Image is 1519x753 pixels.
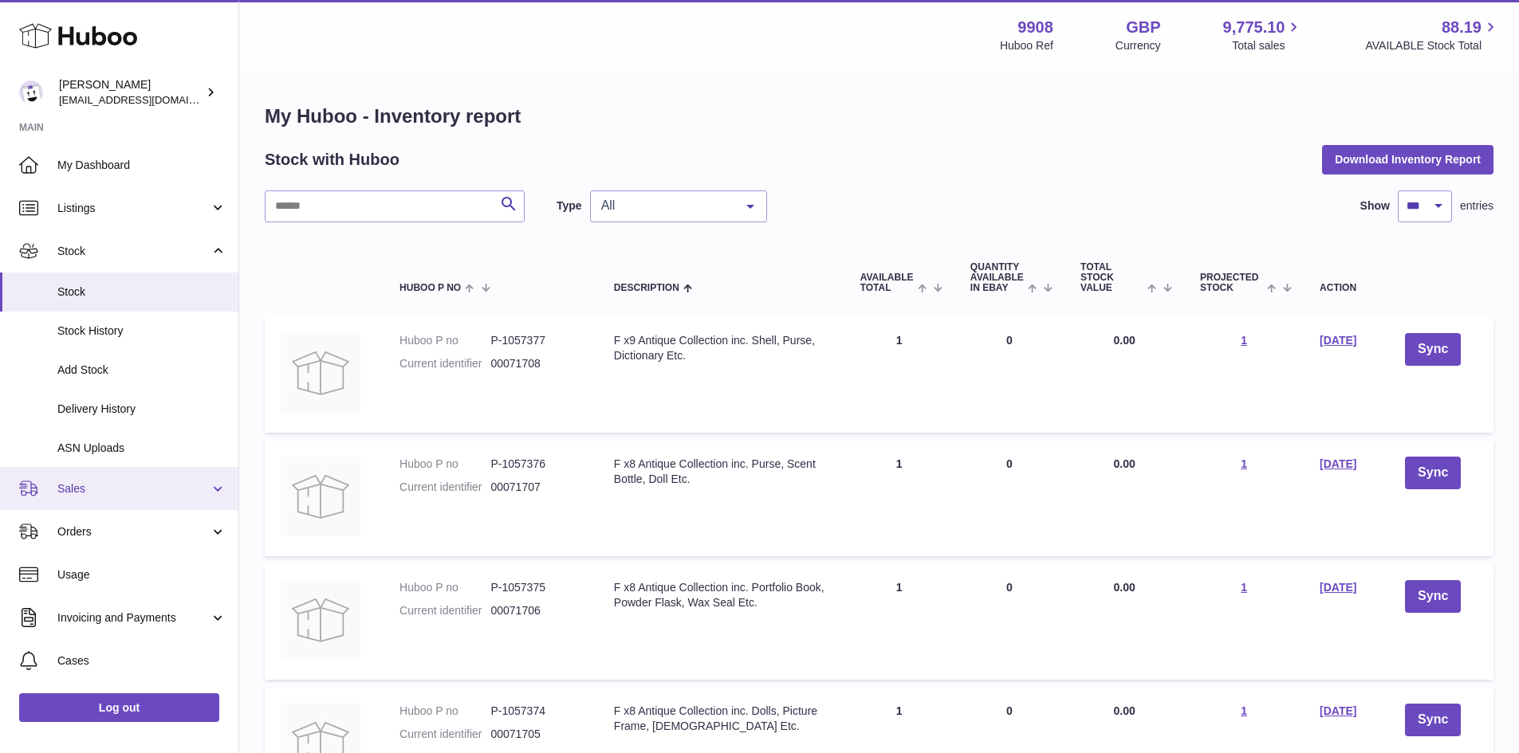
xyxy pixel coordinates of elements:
[1113,457,1135,470] span: 0.00
[1223,17,1304,53] a: 9,775.10 Total sales
[844,441,954,556] td: 1
[490,356,581,371] dd: 00071708
[1116,38,1161,53] div: Currency
[399,356,490,371] dt: Current identifier
[1320,581,1356,594] a: [DATE]
[1200,273,1263,293] span: Projected Stock
[265,104,1493,129] h1: My Huboo - Inventory report
[399,603,490,618] dt: Current identifier
[1320,457,1356,470] a: [DATE]
[1405,333,1461,366] button: Sync
[57,567,226,582] span: Usage
[490,457,581,472] dd: P-1057376
[1322,145,1493,174] button: Download Inventory Report
[1365,17,1500,53] a: 88.19 AVAILABLE Stock Total
[57,284,226,300] span: Stock
[19,80,43,104] img: tbcollectables@hotmail.co.uk
[57,402,226,417] span: Delivery History
[1320,334,1356,347] a: [DATE]
[614,580,828,610] div: F x8 Antique Collection inc. Portfolio Book, Powder Flask, Wax Seal Etc.
[844,317,954,433] td: 1
[1113,581,1135,594] span: 0.00
[614,457,828,487] div: F x8 Antique Collection inc. Purse, Scent Bottle, Doll Etc.
[1405,704,1461,736] button: Sync
[1000,38,1053,53] div: Huboo Ref
[1460,198,1493,214] span: entries
[614,333,828,363] div: F x9 Antique Collection inc. Shell, Purse, Dictionary Etc.
[1017,17,1053,38] strong: 9908
[399,333,490,348] dt: Huboo P no
[490,603,581,618] dd: 00071706
[57,324,226,339] span: Stock History
[614,704,828,734] div: F x8 Antique Collection inc. Dolls, Picture Frame, [DEMOGRAPHIC_DATA] Etc.
[557,198,582,214] label: Type
[490,333,581,348] dd: P-1057377
[597,198,734,214] span: All
[1241,457,1247,470] a: 1
[1232,38,1303,53] span: Total sales
[281,457,360,536] img: product image
[490,480,581,495] dd: 00071707
[59,93,234,106] span: [EMAIL_ADDRESS][DOMAIN_NAME]
[399,283,461,293] span: Huboo P no
[1241,581,1247,594] a: 1
[1126,17,1160,38] strong: GBP
[954,317,1064,433] td: 0
[57,441,226,456] span: ASN Uploads
[57,244,210,259] span: Stock
[57,653,226,669] span: Cases
[1113,704,1135,717] span: 0.00
[265,149,399,171] h2: Stock with Huboo
[1320,704,1356,717] a: [DATE]
[490,580,581,595] dd: P-1057375
[1080,262,1143,294] span: Total stock value
[57,610,210,626] span: Invoicing and Payments
[399,727,490,742] dt: Current identifier
[399,580,490,595] dt: Huboo P no
[399,457,490,472] dt: Huboo P no
[281,580,360,660] img: product image
[1113,334,1135,347] span: 0.00
[57,201,210,216] span: Listings
[1360,198,1390,214] label: Show
[1241,704,1247,717] a: 1
[860,273,914,293] span: AVAILABLE Total
[954,564,1064,680] td: 0
[1241,334,1247,347] a: 1
[1223,17,1285,38] span: 9,775.10
[954,441,1064,556] td: 0
[399,480,490,495] dt: Current identifier
[844,564,954,680] td: 1
[57,363,226,378] span: Add Stock
[490,704,581,719] dd: P-1057374
[1405,580,1461,613] button: Sync
[57,481,210,496] span: Sales
[614,283,679,293] span: Description
[1365,38,1500,53] span: AVAILABLE Stock Total
[490,727,581,742] dd: 00071705
[59,77,203,108] div: [PERSON_NAME]
[399,704,490,719] dt: Huboo P no
[57,524,210,539] span: Orders
[1320,283,1356,293] div: Action
[281,333,360,413] img: product image
[1442,17,1482,38] span: 88.19
[57,158,226,173] span: My Dashboard
[1405,457,1461,489] button: Sync
[19,693,219,722] a: Log out
[970,262,1024,294] span: Quantity Available in eBay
